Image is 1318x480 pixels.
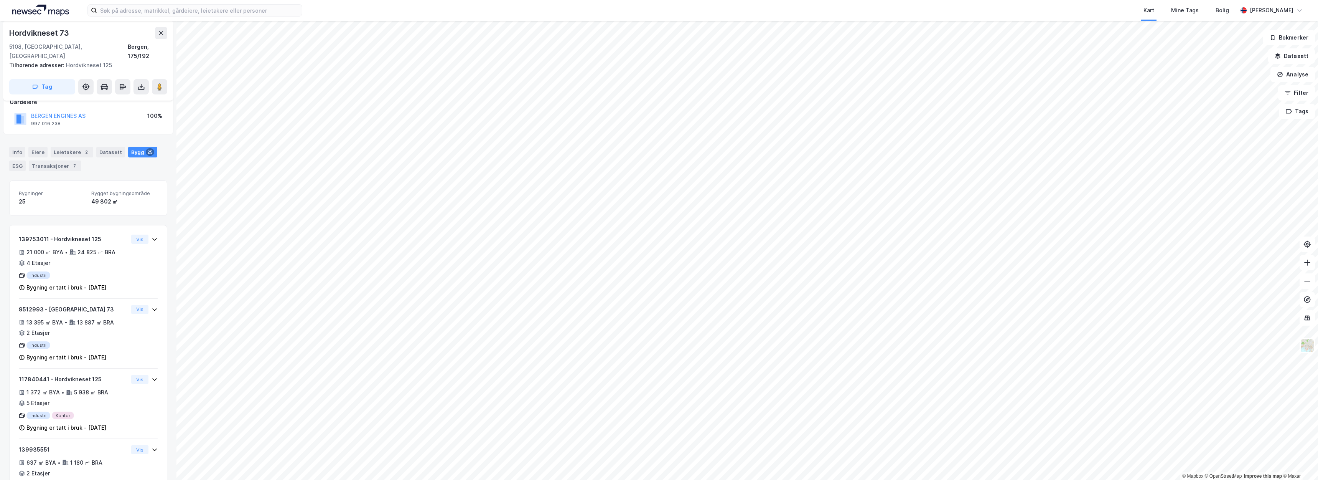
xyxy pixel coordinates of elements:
div: Hordvikneset 125 [9,61,161,70]
button: Vis [131,235,148,244]
img: Z [1300,338,1315,353]
div: Leietakere [51,147,93,157]
button: Tags [1279,104,1315,119]
iframe: Chat Widget [1280,443,1318,480]
div: 139935551 [19,445,128,454]
div: 5 Etasjer [26,399,49,408]
div: • [61,389,64,396]
div: 637 ㎡ BYA [26,458,56,467]
div: • [65,249,68,255]
div: 2 [82,148,90,156]
button: Tag [9,79,75,94]
div: 2 Etasjer [26,328,50,338]
div: 49 802 ㎡ [91,197,158,206]
a: Improve this map [1244,473,1282,479]
div: 1 180 ㎡ BRA [70,458,102,467]
img: logo.a4113a55bc3d86da70a041830d287a7e.svg [12,5,69,16]
a: OpenStreetMap [1205,473,1242,479]
button: Bokmerker [1263,30,1315,45]
div: 5108, [GEOGRAPHIC_DATA], [GEOGRAPHIC_DATA] [9,42,128,61]
div: 5 938 ㎡ BRA [74,388,108,397]
div: Datasett [96,147,125,157]
div: 21 000 ㎡ BYA [26,248,63,257]
button: Analyse [1270,67,1315,82]
div: 7 [71,162,78,170]
div: Info [9,147,25,157]
button: Vis [131,375,148,384]
div: Bergen, 175/192 [128,42,167,61]
div: Kart [1143,6,1154,15]
div: 4 Etasjer [26,258,50,268]
div: 25 [146,148,154,156]
div: 117840441 - Hordvikneset 125 [19,375,128,384]
div: 1 372 ㎡ BYA [26,388,60,397]
span: Tilhørende adresser: [9,62,66,68]
div: Eiere [28,147,48,157]
div: 2 Etasjer [26,469,50,478]
div: 9512993 - [GEOGRAPHIC_DATA] 73 [19,305,128,314]
button: Vis [131,445,148,454]
div: Bygning er tatt i bruk - [DATE] [26,353,106,362]
div: ESG [9,161,26,171]
div: 24 825 ㎡ BRA [77,248,115,257]
button: Vis [131,305,148,314]
div: • [58,460,61,466]
div: Bygning er tatt i bruk - [DATE] [26,283,106,292]
span: Bygninger [19,190,85,197]
div: Mine Tags [1171,6,1199,15]
div: Bygning er tatt i bruk - [DATE] [26,423,106,432]
button: Datasett [1268,48,1315,64]
div: • [64,319,68,325]
div: Gårdeiere [10,98,167,107]
div: 13 887 ㎡ BRA [77,318,114,327]
div: Hordvikneset 73 [9,27,71,39]
div: 997 016 238 [31,121,61,127]
div: Bolig [1216,6,1229,15]
div: 13 395 ㎡ BYA [26,318,63,327]
input: Søk på adresse, matrikkel, gårdeiere, leietakere eller personer [97,5,302,16]
div: Bygg [128,147,157,157]
div: 100% [147,111,162,121]
div: Kontrollprogram for chat [1280,443,1318,480]
div: 25 [19,197,85,206]
div: Transaksjoner [29,161,81,171]
a: Mapbox [1182,473,1203,479]
div: [PERSON_NAME] [1250,6,1293,15]
div: 139753011 - Hordvikneset 125 [19,235,128,244]
button: Filter [1278,85,1315,101]
span: Bygget bygningsområde [91,190,158,197]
